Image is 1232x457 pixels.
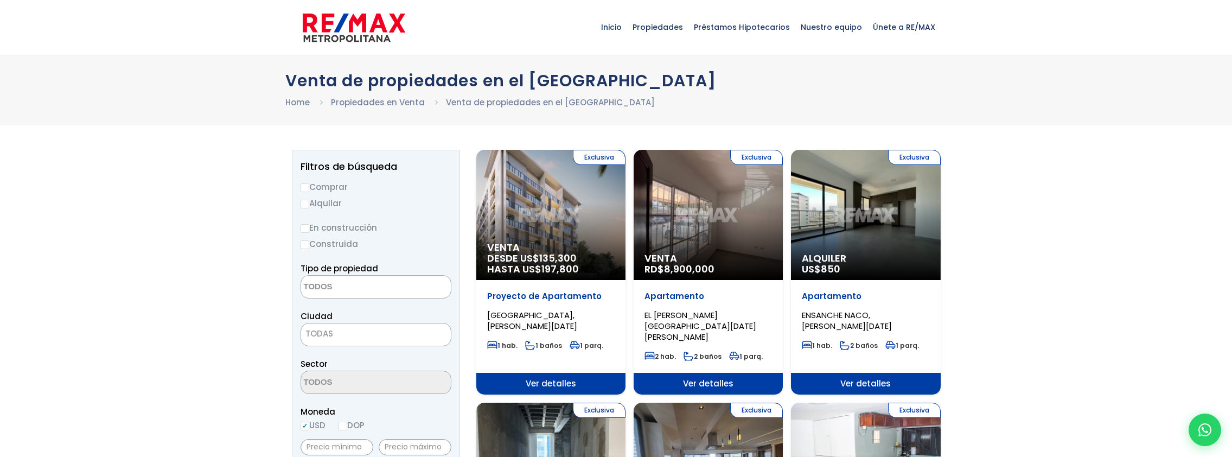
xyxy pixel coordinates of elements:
span: Exclusiva [730,150,783,165]
span: Préstamos Hipotecarios [688,11,795,43]
span: 1 baños [525,341,562,350]
span: DESDE US$ [487,253,615,275]
span: Moneda [301,405,451,418]
span: EL [PERSON_NAME][GEOGRAPHIC_DATA][DATE][PERSON_NAME] [644,309,756,342]
label: USD [301,418,325,432]
span: Tipo de propiedad [301,263,378,274]
span: HASTA US$ [487,264,615,275]
span: 2 baños [684,352,722,361]
span: TODAS [301,326,451,341]
span: US$ [802,262,840,276]
span: Alquiler [802,253,929,264]
textarea: Search [301,276,406,299]
label: Construida [301,237,451,251]
input: USD [301,422,309,430]
span: 1 parq. [729,352,763,361]
span: 2 hab. [644,352,676,361]
input: Construida [301,240,309,249]
span: TODAS [301,323,451,346]
span: Exclusiva [888,403,941,418]
span: Propiedades [627,11,688,43]
input: Precio máximo [379,439,451,455]
span: 1 hab. [802,341,832,350]
span: RD$ [644,262,714,276]
span: Ver detalles [634,373,783,395]
img: remax-metropolitana-logo [303,11,405,44]
span: Venta [487,242,615,253]
span: Sector [301,358,328,370]
span: Ver detalles [476,373,625,395]
input: DOP [339,422,347,430]
span: Ciudad [301,310,333,322]
input: En construcción [301,224,309,233]
span: TODAS [305,328,333,339]
input: Comprar [301,183,309,192]
label: DOP [339,418,365,432]
input: Alquilar [301,200,309,208]
label: En construcción [301,221,451,234]
span: 8,900,000 [664,262,714,276]
textarea: Search [301,371,406,395]
span: 2 baños [840,341,878,350]
a: Exclusiva Alquiler US$850 Apartamento ENSANCHE NACO, [PERSON_NAME][DATE] 1 hab. 2 baños 1 parq. V... [791,150,940,395]
span: [GEOGRAPHIC_DATA], [PERSON_NAME][DATE] [487,309,577,332]
a: Home [285,97,310,108]
span: Nuestro equipo [795,11,867,43]
span: Ver detalles [791,373,940,395]
p: Proyecto de Apartamento [487,291,615,302]
span: Exclusiva [730,403,783,418]
li: Venta de propiedades en el [GEOGRAPHIC_DATA] [446,96,655,109]
a: Propiedades en Venta [331,97,425,108]
span: 1 parq. [570,341,603,350]
span: 197,800 [541,262,579,276]
h1: Venta de propiedades en el [GEOGRAPHIC_DATA] [285,71,947,90]
input: Precio mínimo [301,439,373,455]
p: Apartamento [802,291,929,302]
span: Venta [644,253,772,264]
span: 135,300 [539,251,577,265]
span: 1 parq. [885,341,919,350]
label: Comprar [301,180,451,194]
a: Exclusiva Venta RD$8,900,000 Apartamento EL [PERSON_NAME][GEOGRAPHIC_DATA][DATE][PERSON_NAME] 2 h... [634,150,783,395]
span: 850 [821,262,840,276]
span: Únete a RE/MAX [867,11,941,43]
span: ENSANCHE NACO, [PERSON_NAME][DATE] [802,309,892,332]
span: Inicio [596,11,627,43]
label: Alquilar [301,196,451,210]
p: Apartamento [644,291,772,302]
a: Exclusiva Venta DESDE US$135,300 HASTA US$197,800 Proyecto de Apartamento [GEOGRAPHIC_DATA], [PER... [476,150,625,395]
span: Exclusiva [888,150,941,165]
h2: Filtros de búsqueda [301,161,451,172]
span: Exclusiva [573,403,625,418]
span: Exclusiva [573,150,625,165]
span: 1 hab. [487,341,518,350]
